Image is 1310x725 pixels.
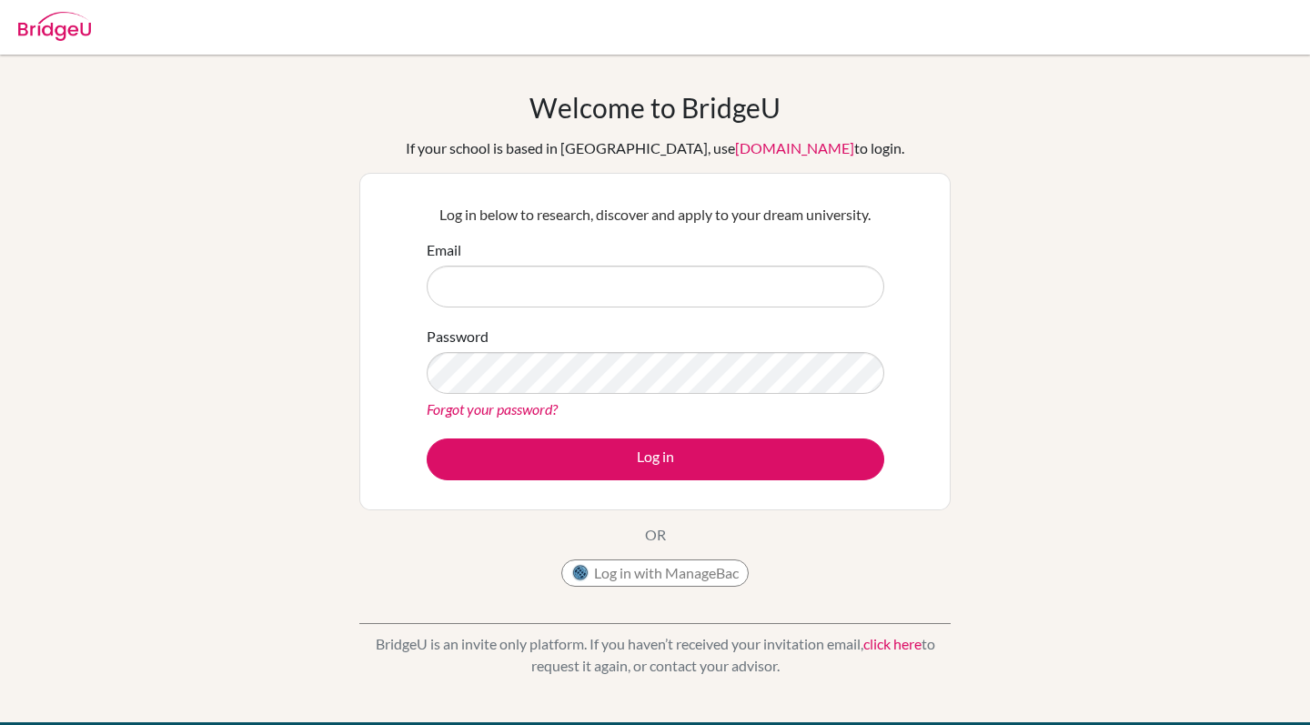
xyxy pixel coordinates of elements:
[359,633,951,677] p: BridgeU is an invite only platform. If you haven’t received your invitation email, to request it ...
[561,559,749,587] button: Log in with ManageBac
[427,239,461,261] label: Email
[18,12,91,41] img: Bridge-U
[406,137,904,159] div: If your school is based in [GEOGRAPHIC_DATA], use to login.
[427,400,558,418] a: Forgot your password?
[863,635,922,652] a: click here
[735,139,854,156] a: [DOMAIN_NAME]
[529,91,781,124] h1: Welcome to BridgeU
[427,438,884,480] button: Log in
[427,204,884,226] p: Log in below to research, discover and apply to your dream university.
[645,524,666,546] p: OR
[427,326,489,347] label: Password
